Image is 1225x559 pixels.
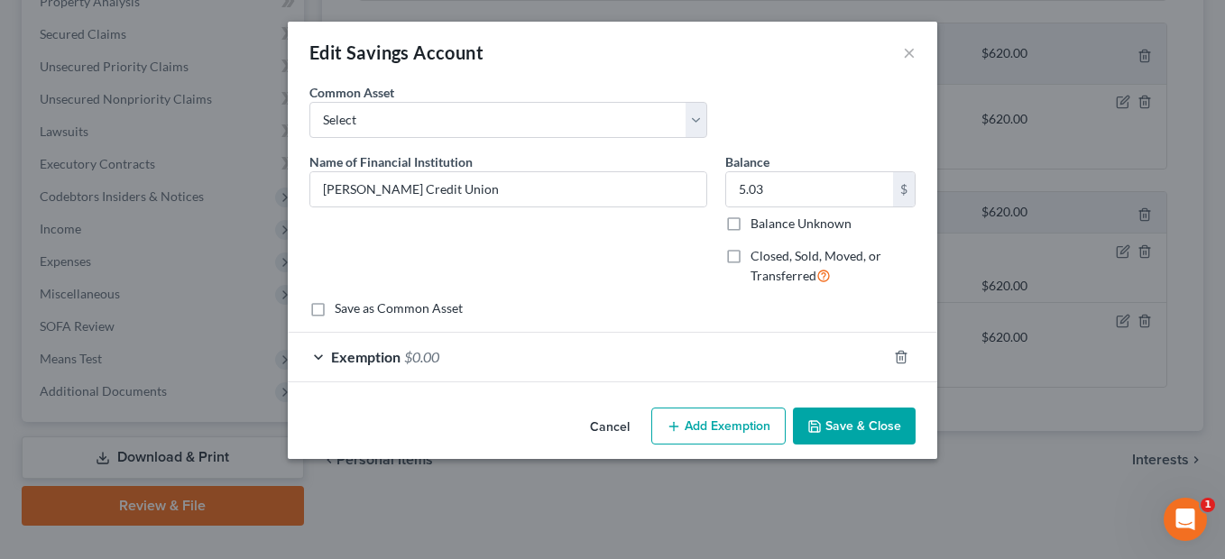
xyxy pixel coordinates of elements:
[793,408,916,445] button: Save & Close
[1201,498,1215,512] span: 1
[335,299,463,317] label: Save as Common Asset
[651,408,786,445] button: Add Exemption
[751,215,852,233] label: Balance Unknown
[726,172,893,206] input: 0.00
[751,248,881,283] span: Closed, Sold, Moved, or Transferred
[725,152,769,171] label: Balance
[331,348,401,365] span: Exemption
[309,40,484,65] div: Edit Savings Account
[1164,498,1207,541] iframe: Intercom live chat
[309,83,394,102] label: Common Asset
[576,409,644,445] button: Cancel
[309,154,473,170] span: Name of Financial Institution
[903,41,916,63] button: ×
[404,348,439,365] span: $0.00
[310,172,706,206] input: Enter name...
[893,172,915,206] div: $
